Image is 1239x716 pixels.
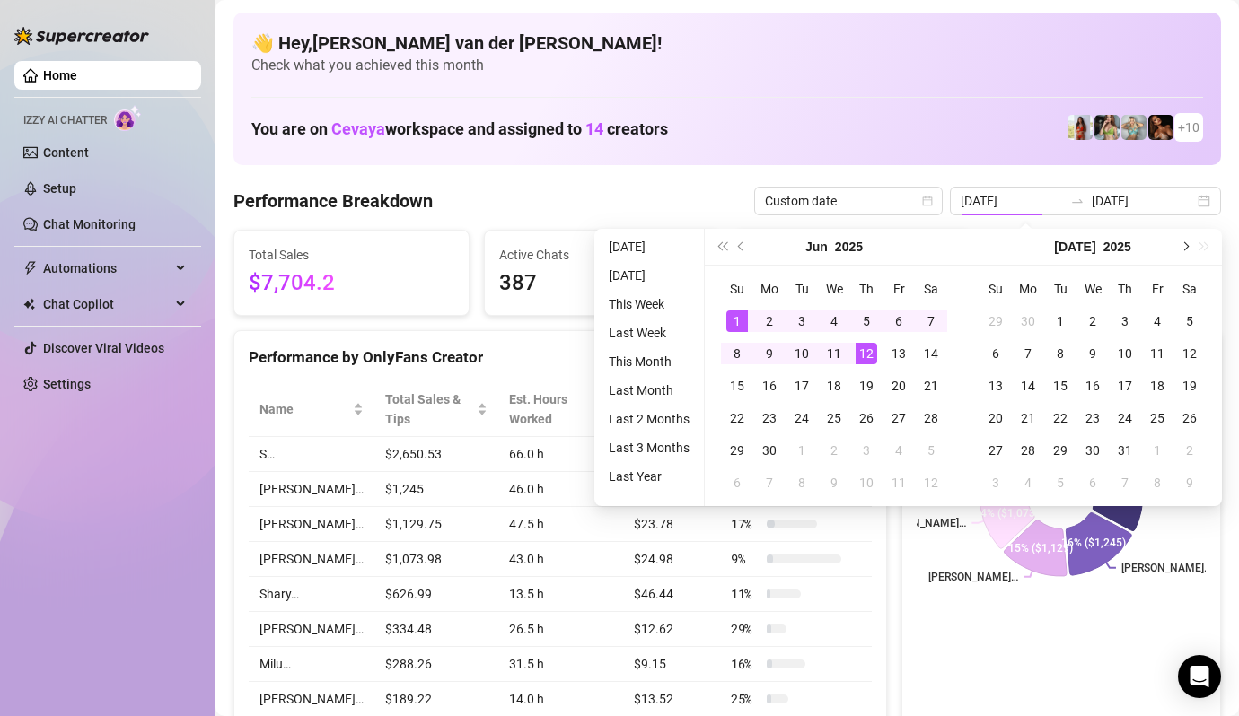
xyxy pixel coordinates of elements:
[1017,440,1039,461] div: 28
[786,467,818,499] td: 2025-07-08
[1050,472,1071,493] div: 5
[1141,337,1173,370] td: 2025-07-11
[721,467,753,499] td: 2025-07-06
[980,305,1012,337] td: 2025-06-29
[509,389,598,429] div: Est. Hours Worked
[1070,194,1085,208] span: to
[876,517,966,529] text: [PERSON_NAME]…
[1068,115,1093,140] img: Linnebel
[1082,375,1103,397] div: 16
[1070,194,1085,208] span: swap-right
[1114,343,1136,364] div: 10
[856,472,877,493] div: 10
[1109,402,1141,434] td: 2025-07-24
[602,408,697,430] li: Last 2 Months
[850,273,883,305] th: Th
[1147,343,1168,364] div: 11
[985,440,1006,461] div: 27
[920,343,942,364] div: 14
[920,310,942,332] div: 7
[1044,402,1076,434] td: 2025-07-22
[888,407,909,429] div: 27
[1076,273,1109,305] th: We
[602,265,697,286] li: [DATE]
[920,440,942,461] div: 5
[1173,370,1206,402] td: 2025-07-19
[883,305,915,337] td: 2025-06-06
[249,647,374,682] td: Milu…
[753,305,786,337] td: 2025-06-02
[43,341,164,355] a: Discover Viral Videos
[985,343,1006,364] div: 6
[850,305,883,337] td: 2025-06-05
[1109,337,1141,370] td: 2025-07-10
[1109,467,1141,499] td: 2025-08-07
[753,402,786,434] td: 2025-06-23
[1141,402,1173,434] td: 2025-07-25
[883,337,915,370] td: 2025-06-13
[1114,472,1136,493] div: 7
[1012,370,1044,402] td: 2025-07-14
[1109,273,1141,305] th: Th
[249,507,374,542] td: [PERSON_NAME]…
[1076,337,1109,370] td: 2025-07-09
[753,370,786,402] td: 2025-06-16
[726,472,748,493] div: 6
[818,370,850,402] td: 2025-06-18
[759,375,780,397] div: 16
[980,370,1012,402] td: 2025-07-13
[1050,407,1071,429] div: 22
[1114,440,1136,461] div: 31
[1147,310,1168,332] div: 4
[731,689,760,709] span: 25 %
[1178,655,1221,698] div: Open Intercom Messenger
[1044,370,1076,402] td: 2025-07-15
[374,612,498,647] td: $334.48
[920,472,942,493] div: 12
[1094,115,1120,140] img: Shary
[818,337,850,370] td: 2025-06-11
[915,467,947,499] td: 2025-07-12
[1178,118,1199,137] span: + 10
[726,310,748,332] div: 1
[1076,434,1109,467] td: 2025-07-30
[249,266,454,301] span: $7,704.2
[331,119,385,138] span: Cevaya
[985,310,1006,332] div: 29
[1082,343,1103,364] div: 9
[980,467,1012,499] td: 2025-08-03
[753,337,786,370] td: 2025-06-09
[980,337,1012,370] td: 2025-07-06
[985,375,1006,397] div: 13
[765,188,932,214] span: Custom date
[43,254,171,283] span: Automations
[602,293,697,315] li: This Week
[928,571,1018,583] text: [PERSON_NAME]…
[1147,440,1168,461] div: 1
[374,437,498,472] td: $2,650.53
[602,437,697,458] li: Last 3 Months
[823,472,845,493] div: 9
[251,31,1203,56] h4: 👋 Hey, [PERSON_NAME] van der [PERSON_NAME] !
[1179,440,1200,461] div: 2
[883,273,915,305] th: Fr
[726,375,748,397] div: 15
[1012,273,1044,305] th: Mo
[43,377,91,391] a: Settings
[980,434,1012,467] td: 2025-07-27
[1173,273,1206,305] th: Sa
[786,370,818,402] td: 2025-06-17
[1148,115,1173,140] img: Merel
[1141,434,1173,467] td: 2025-08-01
[249,345,872,370] div: Performance by OnlyFans Creator
[1076,467,1109,499] td: 2025-08-06
[623,647,720,682] td: $9.15
[731,584,760,604] span: 11 %
[731,549,760,569] span: 9 %
[759,440,780,461] div: 30
[1114,375,1136,397] div: 17
[980,402,1012,434] td: 2025-07-20
[1114,310,1136,332] div: 3
[721,370,753,402] td: 2025-06-15
[1017,472,1039,493] div: 4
